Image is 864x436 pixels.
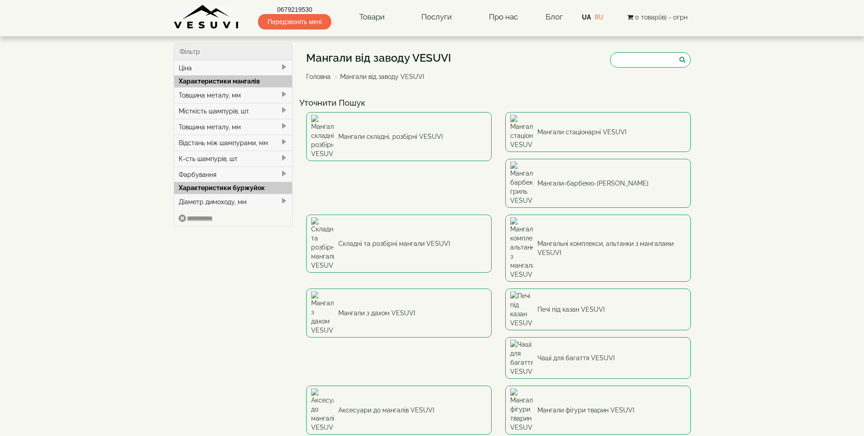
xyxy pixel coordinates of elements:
span: 0 товар(ів) - 0грн [635,14,688,21]
img: Аксесуари до мангалів VESUVI [311,388,334,432]
a: RU [595,14,604,21]
div: Фарбування [174,167,293,182]
img: Мангали-барбекю-гриль VESUVI [510,162,533,205]
a: Мангали з дахом VESUVI Мангали з дахом VESUVI [306,289,492,338]
div: К-сть шампурів, шт [174,151,293,167]
div: Товщина металу, мм [174,87,293,103]
div: Фільтр [174,44,293,60]
a: Товари [350,7,394,28]
div: Характеристики буржуйок [174,182,293,194]
img: Складні та розбірні мангали VESUVI [311,217,334,270]
a: Послуги [412,7,461,28]
img: Мангальні комплекси, альтанки з мангалами VESUVI [510,217,533,279]
span: Передзвоніть мені [258,14,331,29]
div: Відстань між шампурами, мм [174,135,293,151]
div: Товщина металу, мм [174,119,293,135]
a: Мангали-барбекю-гриль VESUVI Мангали-барбекю-[PERSON_NAME] [505,159,691,208]
a: Мангали фігури тварин VESUVI Мангали фігури тварин VESUVI [505,386,691,435]
a: Складні та розбірні мангали VESUVI Складні та розбірні мангали VESUVI [306,215,492,273]
a: Блог [546,12,563,21]
a: Мангальні комплекси, альтанки з мангалами VESUVI Мангальні комплекси, альтанки з мангалами VESUVI [505,215,691,282]
li: Мангали від заводу VESUVI [332,72,424,81]
img: Чаші для багаття VESUVI [510,340,533,376]
a: Мангали складні, розбірні VESUVI Мангали складні, розбірні VESUVI [306,112,492,161]
div: Ціна [174,60,293,76]
a: Чаші для багаття VESUVI Чаші для багаття VESUVI [505,337,691,379]
div: Місткість шампурів, шт. [174,103,293,119]
img: Мангали фігури тварин VESUVI [510,388,533,432]
img: Завод VESUVI [174,5,239,29]
a: Мангали стаціонарні VESUVI Мангали стаціонарні VESUVI [505,112,691,152]
img: Мангали з дахом VESUVI [311,291,334,335]
a: UA [582,14,591,21]
img: Мангали складні, розбірні VESUVI [311,115,334,158]
div: Діаметр димоходу, мм [174,194,293,210]
h1: Мангали від заводу VESUVI [306,52,451,64]
button: 0 товар(ів) - 0грн [625,12,690,22]
a: 0679219530 [258,5,331,14]
img: Печі під казан VESUVI [510,291,533,328]
h4: Уточнити Пошук [299,98,698,108]
a: Про нас [480,7,527,28]
a: Печі під казан VESUVI Печі під казан VESUVI [505,289,691,330]
a: Аксесуари до мангалів VESUVI Аксесуари до мангалів VESUVI [306,386,492,435]
img: Мангали стаціонарні VESUVI [510,115,533,149]
div: Характеристики мангалів [174,75,293,87]
a: Головна [306,73,331,80]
